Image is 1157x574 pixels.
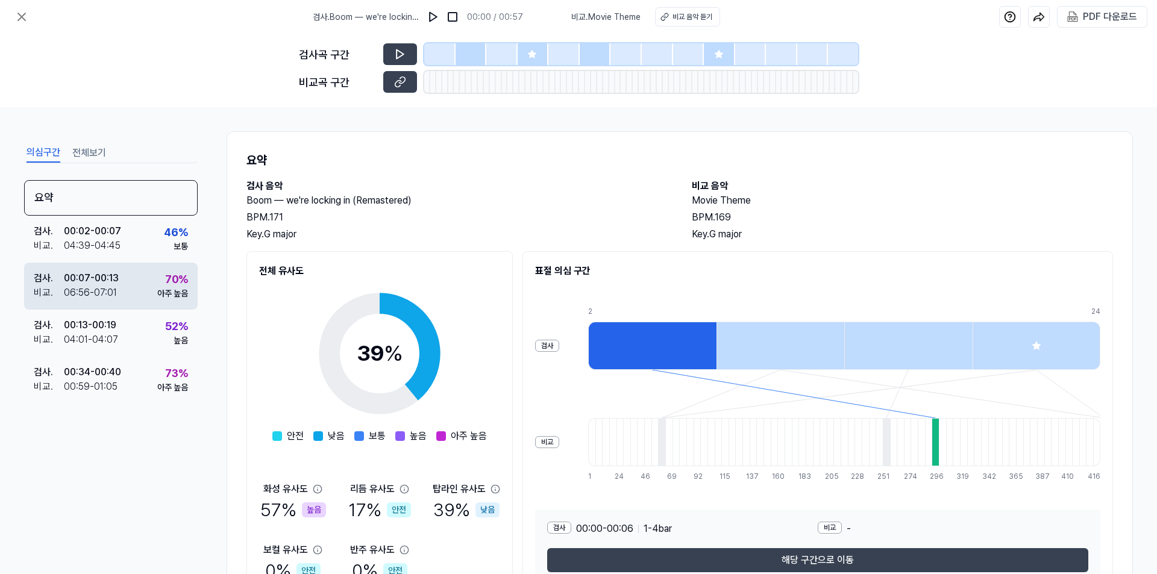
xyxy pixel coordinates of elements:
[34,332,64,347] div: 비교 .
[904,471,911,482] div: 274
[348,496,411,523] div: 17 %
[64,365,121,379] div: 00:34 - 00:40
[174,240,188,253] div: 보통
[615,471,622,482] div: 24
[877,471,885,482] div: 251
[34,285,64,300] div: 비교 .
[467,11,523,23] div: 00:00 / 00:57
[64,332,118,347] div: 04:01 - 04:07
[260,496,326,523] div: 57 %
[34,365,64,379] div: 검사 .
[1067,11,1078,22] img: PDF Download
[1004,11,1016,23] img: help
[930,471,937,482] div: 296
[263,482,308,496] div: 화성 유사도
[165,271,188,287] div: 70 %
[246,151,1113,169] h1: 요약
[772,471,779,482] div: 160
[34,239,64,253] div: 비교 .
[1009,471,1016,482] div: 365
[1088,471,1100,482] div: 416
[956,471,964,482] div: 319
[246,179,668,193] h2: 검사 음악
[547,522,571,534] div: 검사
[547,548,1088,572] button: 해당 구간으로 이동
[818,522,1088,536] div: -
[1065,7,1140,27] button: PDF 다운로드
[692,210,1113,225] div: BPM. 169
[165,318,188,334] div: 52 %
[535,264,1100,278] h2: 표절 의심 구간
[313,11,419,23] span: 검사 . Boom — we're locking in (Remastered)
[34,379,64,394] div: 비교 .
[246,210,668,225] div: BPM. 171
[433,496,500,523] div: 39 %
[157,381,188,394] div: 아주 높음
[588,306,716,317] div: 2
[825,471,832,482] div: 205
[746,471,753,482] div: 137
[571,11,641,23] span: 비교 . Movie Theme
[447,11,459,23] img: stop
[851,471,858,482] div: 228
[655,7,720,27] button: 비교 음악 듣기
[350,543,395,557] div: 반주 유사도
[1033,11,1045,23] img: share
[34,271,64,285] div: 검사 .
[451,429,487,443] span: 아주 높음
[1035,471,1043,482] div: 387
[384,340,403,366] span: %
[259,264,500,278] h2: 전체 유사도
[64,271,119,285] div: 00:07 - 00:13
[535,340,559,352] div: 검사
[34,318,64,332] div: 검사 .
[475,502,500,517] div: 낮음
[64,379,118,394] div: 00:59 - 01:05
[34,224,64,239] div: 검사 .
[64,285,117,300] div: 06:56 - 07:01
[427,11,439,23] img: play
[302,502,326,517] div: 높음
[694,471,701,482] div: 92
[299,74,376,90] div: 비교곡 구간
[174,334,188,347] div: 높음
[64,239,121,253] div: 04:39 - 04:45
[1091,306,1100,317] div: 24
[299,46,376,63] div: 검사곡 구간
[588,471,595,482] div: 1
[644,522,672,536] span: 1 - 4 bar
[720,471,727,482] div: 115
[982,471,989,482] div: 342
[576,522,633,536] span: 00:00 - 00:06
[246,227,668,242] div: Key. G major
[165,365,188,381] div: 73 %
[1083,9,1137,25] div: PDF 다운로드
[64,224,121,239] div: 00:02 - 00:07
[692,179,1113,193] h2: 비교 음악
[287,429,304,443] span: 안전
[350,482,395,496] div: 리듬 유사도
[641,471,648,482] div: 46
[328,429,345,443] span: 낮음
[72,143,106,163] button: 전체보기
[1061,471,1068,482] div: 410
[798,471,806,482] div: 183
[673,11,712,22] div: 비교 음악 듣기
[246,193,668,208] h2: Boom — we're locking in (Remastered)
[692,227,1113,242] div: Key. G major
[263,543,308,557] div: 보컬 유사도
[692,193,1113,208] h2: Movie Theme
[27,143,60,163] button: 의심구간
[164,224,188,240] div: 46 %
[667,471,674,482] div: 69
[387,502,411,517] div: 안전
[410,429,427,443] span: 높음
[818,522,842,534] div: 비교
[157,287,188,300] div: 아주 높음
[369,429,386,443] span: 보통
[433,482,486,496] div: 탑라인 유사도
[24,180,198,216] div: 요약
[64,318,116,332] div: 00:13 - 00:19
[357,337,403,370] div: 39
